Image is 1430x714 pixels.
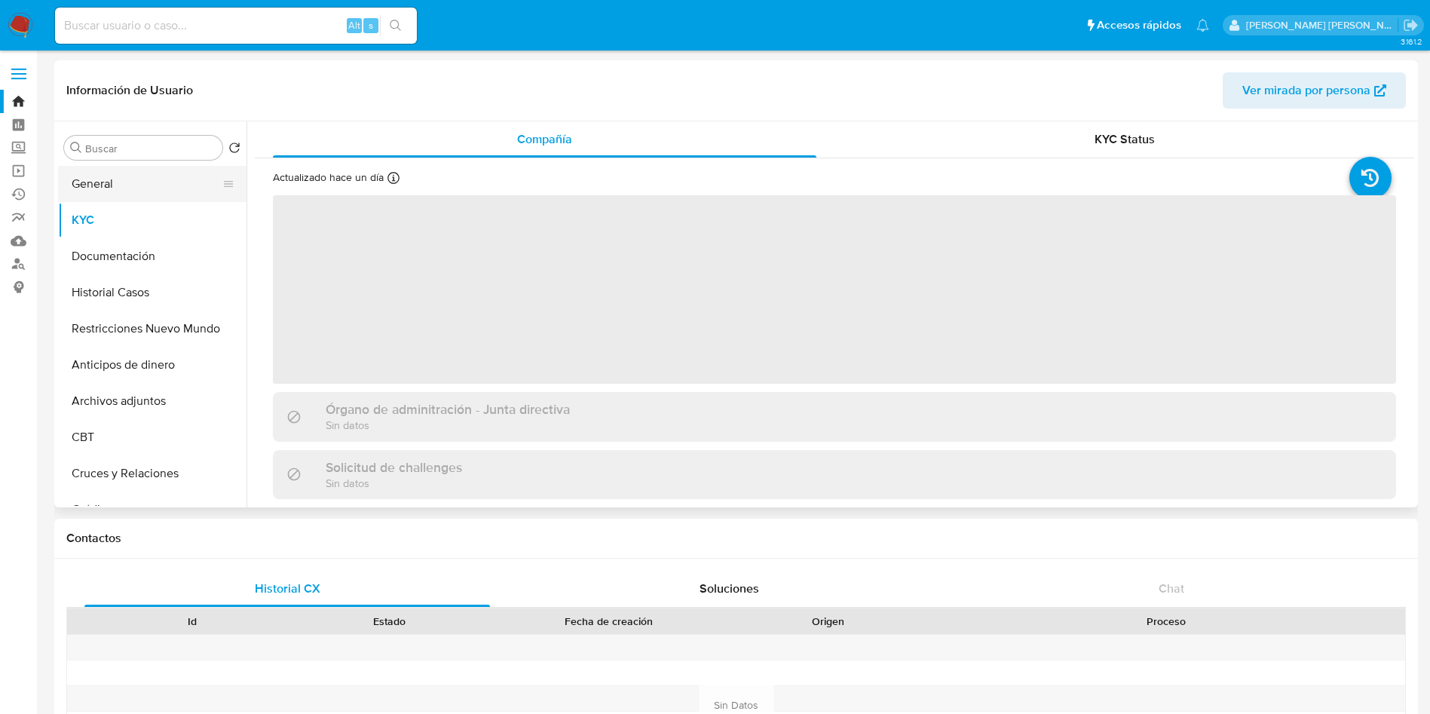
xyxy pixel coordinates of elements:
button: Créditos [58,492,246,528]
span: KYC Status [1095,130,1155,148]
button: Volver al orden por defecto [228,142,240,158]
button: Buscar [70,142,82,154]
div: Fecha de creación [499,614,719,629]
button: Anticipos de dinero [58,347,246,383]
div: Órgano de adminitración - Junta directivaSin datos [273,392,1396,441]
button: KYC [58,202,246,238]
span: ‌ [273,195,1396,384]
input: Buscar usuario o caso... [55,16,417,35]
p: Actualizado hace un día [273,170,384,185]
span: Soluciones [700,580,759,597]
span: Chat [1159,580,1184,597]
span: Historial CX [255,580,320,597]
h1: Información de Usuario [66,83,193,98]
input: Buscar [85,142,216,155]
span: Accesos rápidos [1097,17,1181,33]
span: Compañía [517,130,572,148]
div: Origen [740,614,917,629]
span: Ver mirada por persona [1242,72,1370,109]
a: Notificaciones [1196,19,1209,32]
button: General [58,166,234,202]
button: search-icon [380,15,411,36]
h3: Órgano de adminitración - Junta directiva [326,401,570,418]
p: Sin datos [326,418,570,432]
div: Solicitud de challengesSin datos [273,450,1396,499]
span: s [369,18,373,32]
a: Salir [1403,17,1419,33]
h3: Solicitud de challenges [326,459,462,476]
div: Estado [302,614,478,629]
button: CBT [58,419,246,455]
button: Ver mirada por persona [1223,72,1406,109]
button: Cruces y Relaciones [58,455,246,492]
p: david.marinmartinez@mercadolibre.com.co [1246,18,1398,32]
button: Historial Casos [58,274,246,311]
button: Archivos adjuntos [58,383,246,419]
h1: Contactos [66,531,1406,546]
div: Proceso [938,614,1395,629]
div: Id [104,614,280,629]
button: Documentación [58,238,246,274]
button: Restricciones Nuevo Mundo [58,311,246,347]
span: Alt [348,18,360,32]
p: Sin datos [326,476,462,490]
